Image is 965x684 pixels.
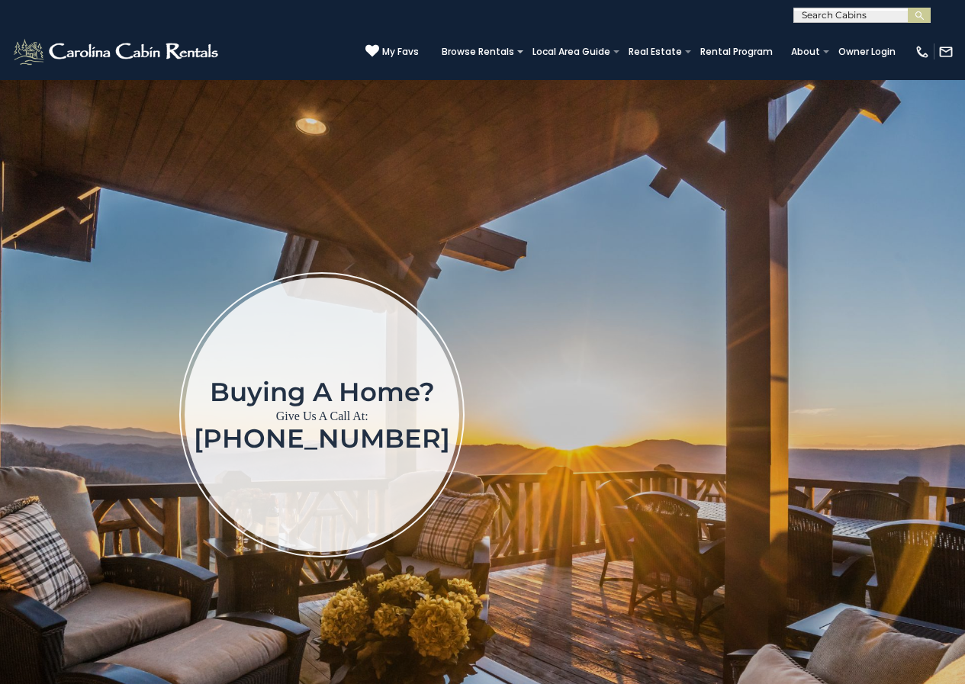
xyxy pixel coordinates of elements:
[621,41,690,63] a: Real Estate
[382,45,419,59] span: My Favs
[831,41,903,63] a: Owner Login
[194,378,450,406] h1: Buying a home?
[693,41,780,63] a: Rental Program
[938,44,954,59] img: mail-regular-white.png
[434,41,522,63] a: Browse Rentals
[365,44,419,59] a: My Favs
[194,406,450,427] p: Give Us A Call At:
[915,44,930,59] img: phone-regular-white.png
[11,37,223,67] img: White-1-2.png
[525,41,618,63] a: Local Area Guide
[783,41,828,63] a: About
[194,422,450,454] a: [PHONE_NUMBER]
